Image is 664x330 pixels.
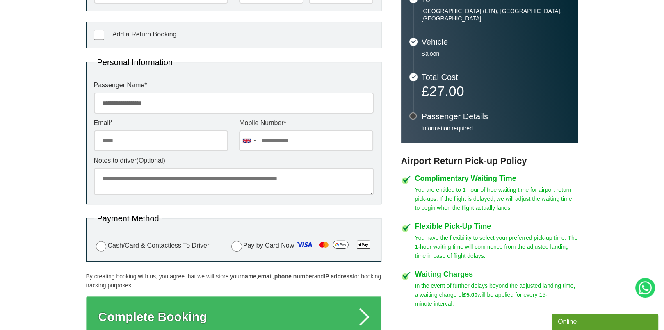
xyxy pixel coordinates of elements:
[94,214,162,223] legend: Payment Method
[137,157,165,164] span: (Optional)
[94,157,374,164] label: Notes to driver
[422,73,570,81] h3: Total Cost
[415,271,578,278] h4: Waiting Charges
[94,240,210,252] label: Cash/Card & Contactless To Driver
[401,156,578,166] h3: Airport Return Pick-up Policy
[240,131,258,151] div: United Kingdom: +44
[94,120,228,126] label: Email
[422,7,570,22] p: [GEOGRAPHIC_DATA] (LTN), [GEOGRAPHIC_DATA], [GEOGRAPHIC_DATA]
[422,125,570,132] p: Information required
[274,273,314,280] strong: phone number
[94,30,105,40] input: Add a Return Booking
[422,50,570,57] p: Saloon
[429,83,464,99] span: 27.00
[229,238,374,254] label: Pay by Card Now
[422,85,570,97] p: £
[552,312,660,330] iframe: chat widget
[415,223,578,230] h4: Flexible Pick-Up Time
[112,31,177,38] span: Add a Return Booking
[415,185,578,212] p: You are entitled to 1 hour of free waiting time for airport return pick-ups. If the flight is del...
[463,291,477,298] strong: £5.00
[415,281,578,308] p: In the event of further delays beyond the adjusted landing time, a waiting charge of will be appl...
[422,112,570,121] h3: Passenger Details
[231,241,242,252] input: Pay by Card Now
[86,272,381,290] p: By creating booking with us, you agree that we will store your , , and for booking tracking purpo...
[94,82,374,89] label: Passenger Name
[96,241,107,252] input: Cash/Card & Contactless To Driver
[324,273,353,280] strong: IP address
[94,58,176,66] legend: Personal Information
[415,233,578,260] p: You have the flexibility to select your preferred pick-up time. The 1-hour waiting time will comm...
[239,120,373,126] label: Mobile Number
[258,273,273,280] strong: email
[422,38,570,46] h3: Vehicle
[415,175,578,182] h4: Complimentary Waiting Time
[241,273,256,280] strong: name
